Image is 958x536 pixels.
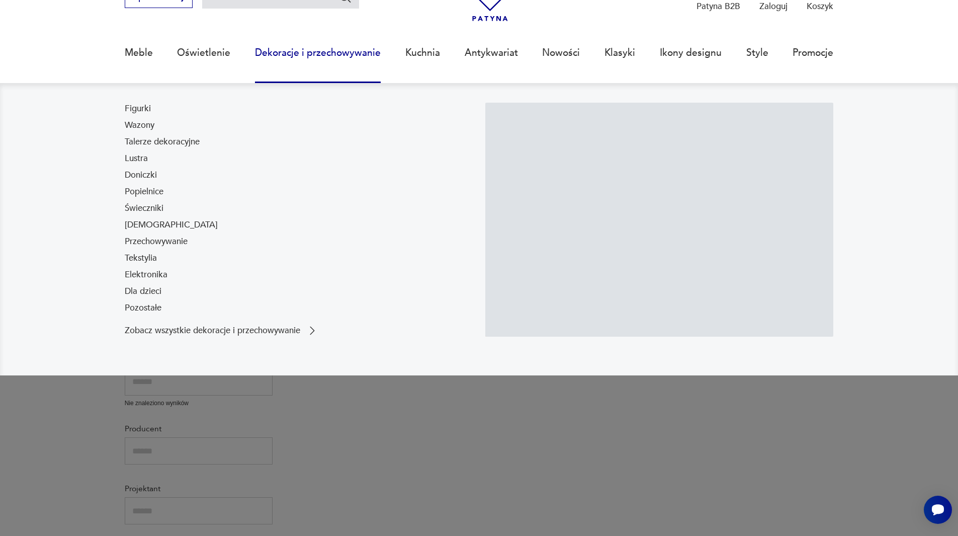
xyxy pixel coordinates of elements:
a: Elektronika [125,269,167,281]
a: Dla dzieci [125,285,161,297]
a: Meble [125,30,153,76]
a: Figurki [125,103,151,115]
p: Koszyk [807,1,833,12]
a: [DEMOGRAPHIC_DATA] [125,219,218,231]
a: Style [746,30,768,76]
a: Tekstylia [125,252,157,264]
a: Przechowywanie [125,236,188,248]
a: Kuchnia [405,30,440,76]
a: Doniczki [125,169,157,181]
a: Popielnice [125,186,163,198]
iframe: Smartsupp widget button [924,496,952,524]
a: Antykwariat [465,30,518,76]
a: Pozostałe [125,302,161,314]
a: Talerze dekoracyjne [125,136,200,148]
a: Oświetlenie [177,30,230,76]
p: Zobacz wszystkie dekoracje i przechowywanie [125,327,300,335]
p: Patyna B2B [696,1,740,12]
a: Lustra [125,152,148,165]
a: Wazony [125,119,154,131]
a: Promocje [793,30,833,76]
a: Świeczniki [125,202,163,214]
a: Dekoracje i przechowywanie [255,30,381,76]
a: Zobacz wszystkie dekoracje i przechowywanie [125,325,318,337]
p: Zaloguj [759,1,788,12]
a: Ikony designu [660,30,722,76]
a: Klasyki [604,30,635,76]
a: Nowości [542,30,580,76]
